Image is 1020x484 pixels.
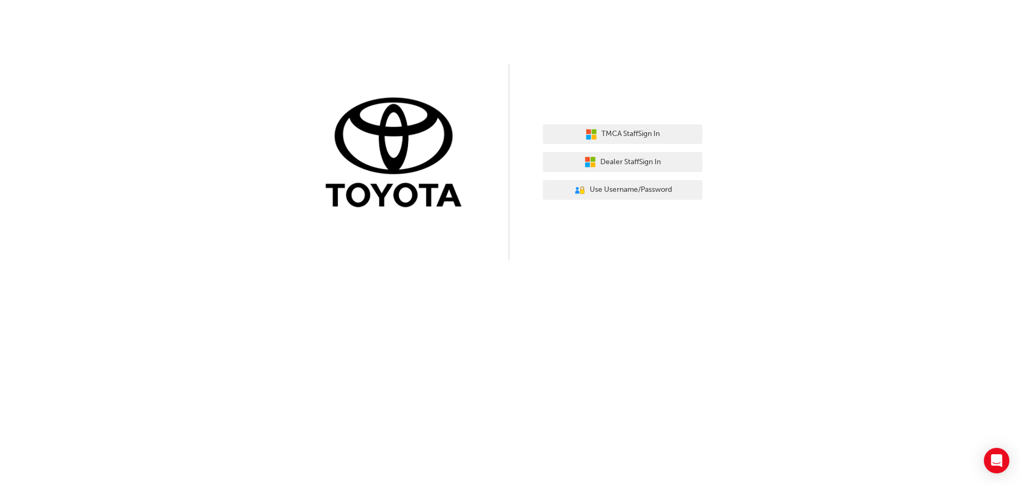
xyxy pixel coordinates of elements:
img: Trak [318,95,477,213]
button: Use Username/Password [543,180,702,200]
span: Use Username/Password [590,184,672,196]
button: Dealer StaffSign In [543,152,702,172]
span: Dealer Staff Sign In [600,156,661,168]
div: Open Intercom Messenger [984,448,1009,473]
span: TMCA Staff Sign In [601,128,660,140]
button: TMCA StaffSign In [543,124,702,145]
